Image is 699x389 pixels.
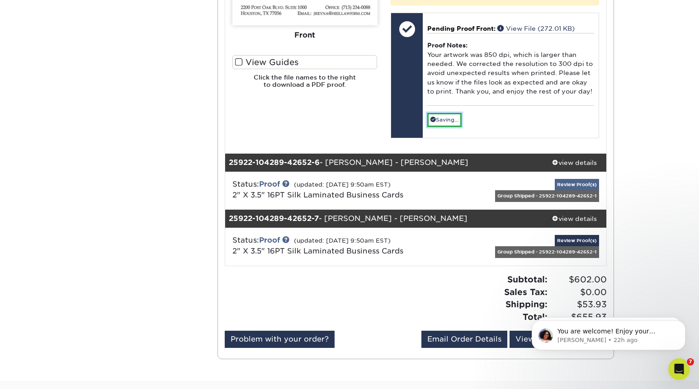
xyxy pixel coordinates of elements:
strong: Subtotal: [507,274,548,284]
iframe: Intercom live chat [668,358,690,380]
a: 2" X 3.5" 16PT Silk Laminated Business Cards [232,191,403,199]
small: (updated: [DATE] 9:50am EST) [294,181,391,188]
span: $53.93 [550,298,607,311]
a: view details [543,210,606,228]
a: View File (272.01 KB) [497,25,575,32]
span: $602.00 [550,273,607,286]
strong: 25922-104289-42652-7 [229,214,319,223]
a: view details [543,154,606,172]
a: Proof [259,180,280,188]
span: Pending Proof Front: [427,25,496,32]
div: Front [232,25,378,45]
h6: Click the file names to the right to download a PDF proof. [232,74,378,96]
strong: Proof Notes: [427,42,468,49]
a: Proof [259,236,280,244]
div: Group Shipped - 25922-104289-42652-1 [495,190,599,202]
a: View Receipt [510,331,572,348]
a: Review Proof(s) [555,235,599,246]
div: Status: [226,235,479,257]
div: view details [543,158,606,167]
a: Email Order Details [421,331,507,348]
div: - [PERSON_NAME] - [PERSON_NAME] [225,154,543,172]
a: Problem with your order? [225,331,335,348]
div: - [PERSON_NAME] - [PERSON_NAME] [225,210,543,228]
div: Group Shipped - 25922-104289-42652-1 [495,246,599,258]
a: Review Proof(s) [555,179,599,190]
div: Status: [226,179,479,201]
div: view details [543,214,606,223]
a: Saving... [427,113,462,127]
a: 2" X 3.5" 16PT Silk Laminated Business Cards [232,247,403,255]
small: (updated: [DATE] 9:50am EST) [294,237,391,244]
label: View Guides [232,55,378,69]
strong: 25922-104289-42652-6 [229,158,320,167]
iframe: Intercom notifications message [518,301,699,365]
strong: Shipping: [505,299,548,309]
span: $0.00 [550,286,607,299]
strong: Sales Tax: [504,287,548,297]
span: 7 [687,358,694,366]
div: Your artwork was 850 dpi, which is larger than needed. We corrected the resolution to 300 dpi to ... [427,33,594,105]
